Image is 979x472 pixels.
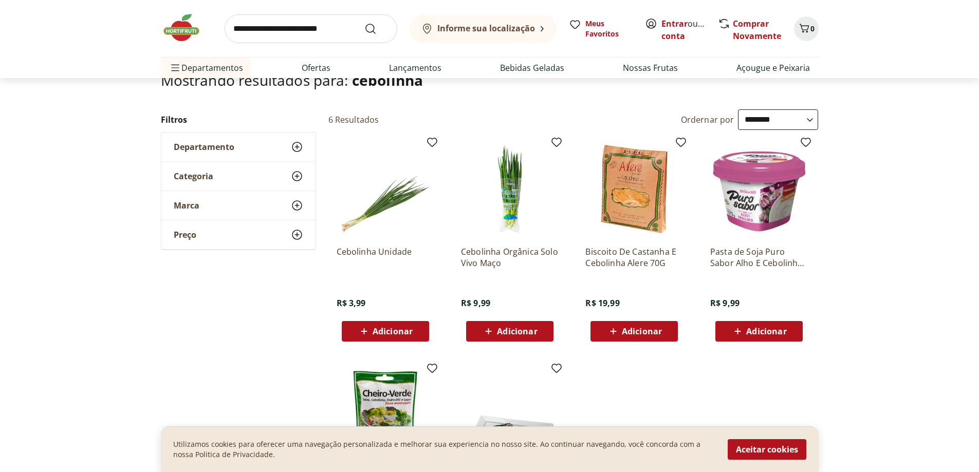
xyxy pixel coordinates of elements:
span: R$ 9,99 [461,297,490,309]
button: Adicionar [590,321,678,342]
a: Cebolinha Orgânica Solo Vivo Maço [461,246,559,269]
span: Adicionar [497,327,537,335]
img: Pasta de Soja Puro Sabor Alho E Cebolinha 175g [710,140,808,238]
button: Marca [161,191,316,220]
a: Açougue e Peixaria [736,62,810,74]
label: Ordernar por [681,114,734,125]
button: Categoria [161,162,316,191]
img: Temaki Atum Cebolinha Hnt 125G [461,366,559,464]
a: Comprar Novamente [733,18,781,42]
img: Cebolinha Unidade [337,140,434,238]
a: Bebidas Geladas [500,62,564,74]
span: Categoria [174,171,213,181]
button: Departamento [161,133,316,161]
button: Submit Search [364,23,389,35]
button: Carrinho [794,16,819,41]
a: Ofertas [302,62,330,74]
a: Criar conta [661,18,718,42]
a: Entrar [661,18,688,29]
h2: Filtros [161,109,316,130]
p: Utilizamos cookies para oferecer uma navegação personalizada e melhorar sua experiencia no nosso ... [173,439,715,460]
span: Meus Favoritos [585,18,633,39]
a: Cebolinha Unidade [337,246,434,269]
input: search [225,14,397,43]
img: Cebolinha Orgânica Solo Vivo Maço [461,140,559,238]
span: Marca [174,200,199,211]
button: Adicionar [342,321,429,342]
span: ou [661,17,707,42]
img: Hortifruti [161,12,212,43]
span: R$ 19,99 [585,297,619,309]
b: Informe sua localização [437,23,535,34]
span: Adicionar [622,327,662,335]
button: Aceitar cookies [728,439,806,460]
a: Nossas Frutas [623,62,678,74]
button: Informe sua localização [410,14,557,43]
span: Adicionar [746,327,786,335]
h1: Mostrando resultados para: [161,72,819,88]
a: Lançamentos [389,62,441,74]
button: Adicionar [466,321,553,342]
img: Condimento de Salsa, Cebolinha, Endro e Louro em Flocos Desidratados [337,366,434,464]
a: Pasta de Soja Puro Sabor Alho E Cebolinha 175g [710,246,808,269]
button: Preço [161,220,316,249]
button: Adicionar [715,321,803,342]
span: cebolinha [352,70,423,90]
span: Departamento [174,142,234,152]
span: R$ 3,99 [337,297,366,309]
span: R$ 9,99 [710,297,740,309]
span: Departamentos [169,55,243,80]
a: Meus Favoritos [569,18,633,39]
button: Menu [169,55,181,80]
span: Adicionar [373,327,413,335]
span: 0 [810,24,815,33]
h2: 6 Resultados [328,114,379,125]
span: Preço [174,230,196,240]
img: Biscoito De Castanha E Cebolinha Alere 70G [585,140,683,238]
a: Biscoito De Castanha E Cebolinha Alere 70G [585,246,683,269]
